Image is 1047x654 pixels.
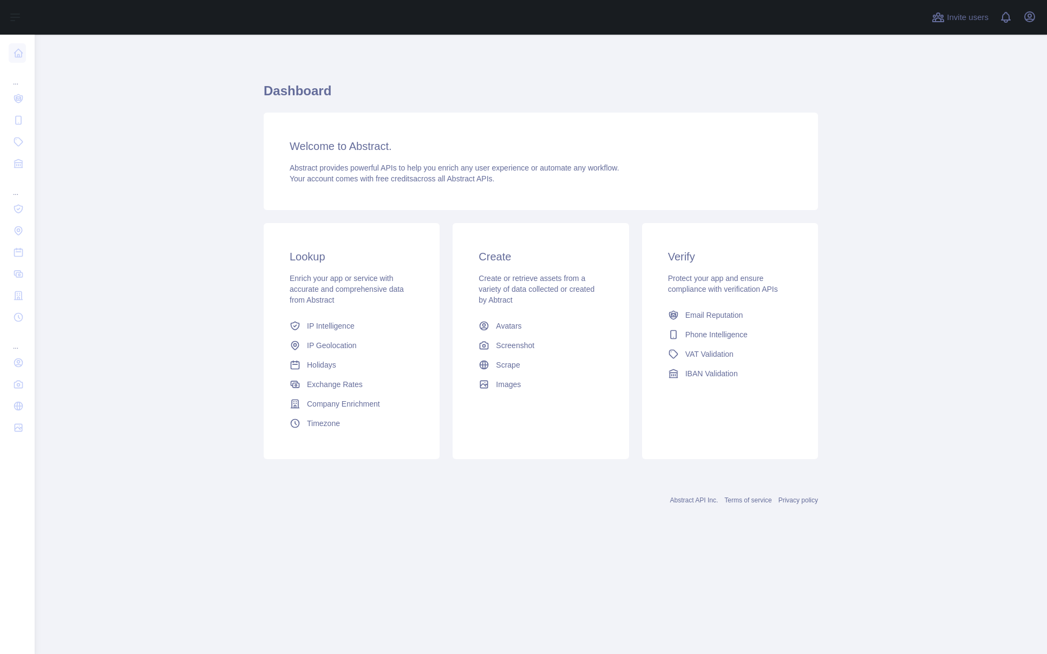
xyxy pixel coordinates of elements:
[474,316,607,336] a: Avatars
[670,496,718,504] a: Abstract API Inc.
[685,368,738,379] span: IBAN Validation
[496,379,521,390] span: Images
[307,359,336,370] span: Holidays
[668,249,792,264] h3: Verify
[474,336,607,355] a: Screenshot
[685,310,743,321] span: Email Reputation
[930,9,991,26] button: Invite users
[496,321,521,331] span: Avatars
[496,340,534,351] span: Screenshot
[307,340,357,351] span: IP Geolocation
[479,274,594,304] span: Create or retrieve assets from a variety of data collected or created by Abtract
[285,336,418,355] a: IP Geolocation
[290,163,619,172] span: Abstract provides powerful APIs to help you enrich any user experience or automate any workflow.
[290,174,494,183] span: Your account comes with across all Abstract APIs.
[668,274,778,293] span: Protect your app and ensure compliance with verification APIs
[474,355,607,375] a: Scrape
[778,496,818,504] a: Privacy policy
[664,305,796,325] a: Email Reputation
[307,379,363,390] span: Exchange Rates
[685,329,748,340] span: Phone Intelligence
[285,375,418,394] a: Exchange Rates
[9,175,26,197] div: ...
[496,359,520,370] span: Scrape
[479,249,603,264] h3: Create
[307,398,380,409] span: Company Enrichment
[285,316,418,336] a: IP Intelligence
[947,11,989,24] span: Invite users
[664,364,796,383] a: IBAN Validation
[264,82,818,108] h1: Dashboard
[474,375,607,394] a: Images
[285,414,418,433] a: Timezone
[724,496,771,504] a: Terms of service
[285,355,418,375] a: Holidays
[9,65,26,87] div: ...
[285,394,418,414] a: Company Enrichment
[307,321,355,331] span: IP Intelligence
[290,274,404,304] span: Enrich your app or service with accurate and comprehensive data from Abstract
[376,174,413,183] span: free credits
[664,325,796,344] a: Phone Intelligence
[290,139,792,154] h3: Welcome to Abstract.
[307,418,340,429] span: Timezone
[290,249,414,264] h3: Lookup
[9,329,26,351] div: ...
[664,344,796,364] a: VAT Validation
[685,349,734,359] span: VAT Validation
